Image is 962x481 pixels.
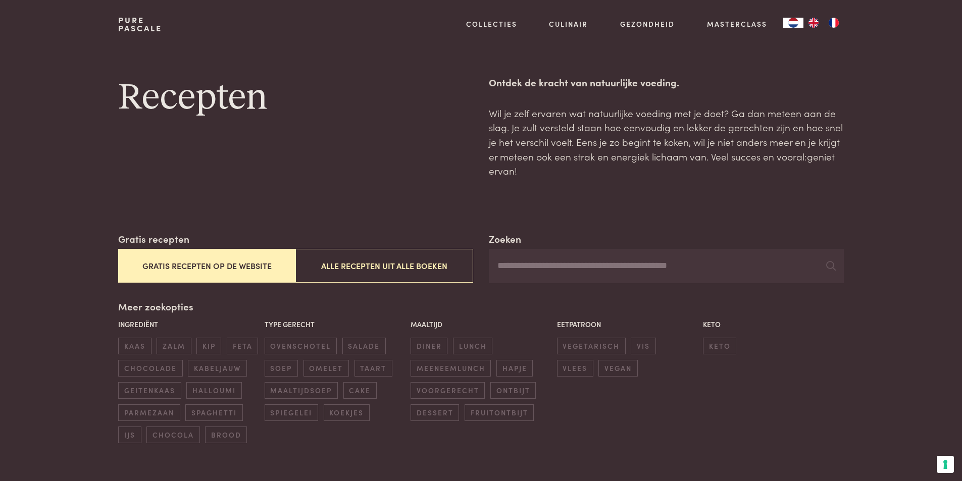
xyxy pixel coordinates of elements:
span: dessert [411,404,459,421]
span: feta [227,338,258,354]
span: kabeljauw [188,360,246,377]
p: Type gerecht [265,319,406,330]
span: vlees [557,360,593,377]
a: FR [824,18,844,28]
span: hapje [496,360,533,377]
strong: Ontdek de kracht van natuurlijke voeding. [489,75,679,89]
span: vis [631,338,655,354]
p: Wil je zelf ervaren wat natuurlijke voeding met je doet? Ga dan meteen aan de slag. Je zult verst... [489,106,843,178]
span: cake [343,382,377,399]
span: parmezaan [118,404,180,421]
span: meeneemlunch [411,360,491,377]
span: ontbijt [490,382,536,399]
span: kaas [118,338,151,354]
span: keto [703,338,736,354]
span: lunch [453,338,492,354]
span: maaltijdsoep [265,382,338,399]
span: vegetarisch [557,338,626,354]
button: Gratis recepten op de website [118,249,295,283]
a: Culinair [549,19,588,29]
span: vegan [598,360,637,377]
span: ovenschotel [265,338,337,354]
span: geitenkaas [118,382,181,399]
button: Alle recepten uit alle boeken [295,249,473,283]
p: Keto [703,319,844,330]
a: PurePascale [118,16,162,32]
p: Eetpatroon [557,319,698,330]
span: diner [411,338,447,354]
span: zalm [157,338,191,354]
a: Masterclass [707,19,767,29]
aside: Language selected: Nederlands [783,18,844,28]
span: taart [355,360,392,377]
span: salade [342,338,386,354]
span: koekjes [324,404,370,421]
span: chocolade [118,360,182,377]
span: fruitontbijt [465,404,534,421]
span: brood [205,426,247,443]
label: Gratis recepten [118,232,189,246]
span: ijs [118,426,141,443]
p: Ingrediënt [118,319,259,330]
h1: Recepten [118,75,473,121]
span: voorgerecht [411,382,485,399]
a: Gezondheid [620,19,675,29]
button: Uw voorkeuren voor toestemming voor trackingtechnologieën [937,456,954,473]
a: Collecties [466,19,517,29]
span: spaghetti [185,404,242,421]
p: Maaltijd [411,319,551,330]
span: omelet [303,360,349,377]
span: chocola [146,426,199,443]
a: NL [783,18,803,28]
span: soep [265,360,298,377]
div: Language [783,18,803,28]
a: EN [803,18,824,28]
span: kip [196,338,221,354]
ul: Language list [803,18,844,28]
span: spiegelei [265,404,318,421]
label: Zoeken [489,232,521,246]
span: halloumi [186,382,241,399]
